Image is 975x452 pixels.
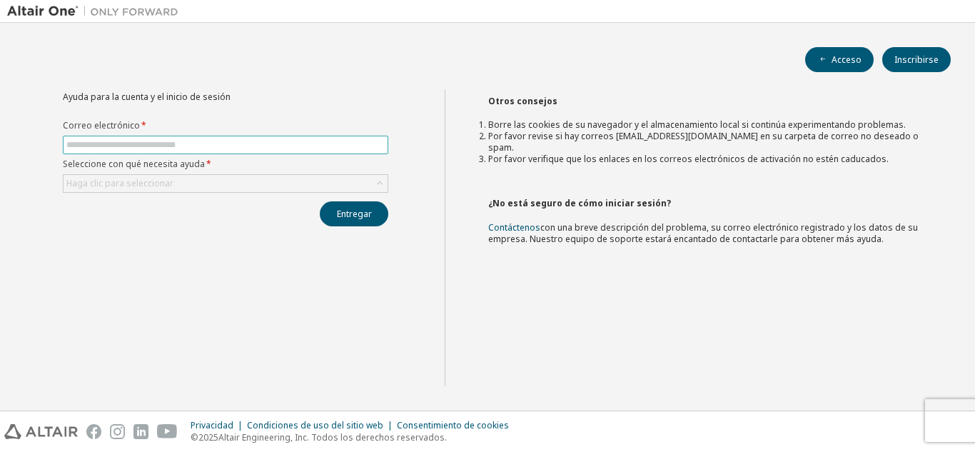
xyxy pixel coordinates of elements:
[63,91,231,103] font: Ayuda para la cuenta y el inicio de sesión
[218,431,447,443] font: Altair Engineering, Inc. Todos los derechos reservados.
[488,119,906,131] font: Borre las cookies de su navegador y el almacenamiento local si continúa experimentando problemas.
[66,177,173,189] font: Haga clic para seleccionar
[488,197,671,209] font: ¿No está seguro de cómo iniciar sesión?
[86,424,101,439] img: facebook.svg
[7,4,186,19] img: Altair Uno
[110,424,125,439] img: instagram.svg
[4,424,78,439] img: altair_logo.svg
[337,208,372,220] font: Entregar
[488,221,540,233] a: Contáctenos
[488,153,889,165] font: Por favor verifique que los enlaces en los correos electrónicos de activación no estén caducados.
[805,47,874,72] button: Acceso
[247,419,383,431] font: Condiciones de uso del sitio web
[397,419,509,431] font: Consentimiento de cookies
[63,158,205,170] font: Seleccione con qué necesita ayuda
[882,47,951,72] button: Inscribirse
[157,424,178,439] img: youtube.svg
[191,419,233,431] font: Privacidad
[63,119,140,131] font: Correo electrónico
[191,431,198,443] font: ©
[320,201,388,226] button: Entregar
[894,54,939,66] font: Inscribirse
[488,95,557,107] font: Otros consejos
[198,431,218,443] font: 2025
[488,221,918,245] font: con una breve descripción del problema, su correo electrónico registrado y los datos de su empres...
[832,54,862,66] font: Acceso
[488,130,919,154] font: Por favor revise si hay correos [EMAIL_ADDRESS][DOMAIN_NAME] en su carpeta de correo no deseado o...
[64,175,388,192] div: Haga clic para seleccionar
[133,424,148,439] img: linkedin.svg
